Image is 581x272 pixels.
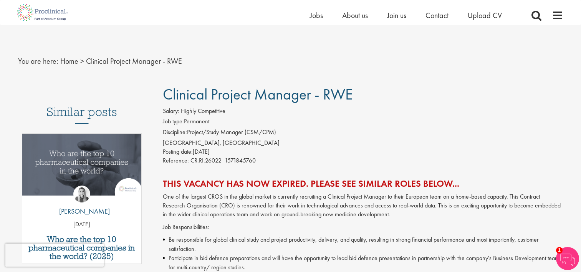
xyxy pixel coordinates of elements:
[342,10,368,20] a: About us
[53,186,110,220] a: Hannah Burke [PERSON_NAME]
[425,10,449,20] a: Contact
[163,148,563,156] div: [DATE]
[60,56,78,66] a: breadcrumb link
[26,235,138,260] a: Who are the top 10 pharmaceutical companies in the world? (2025)
[190,156,256,164] span: CR.RI.26022_1571845760
[22,134,142,202] a: Link to a post
[163,179,563,189] h2: This vacancy has now expired. Please see similar roles below...
[310,10,323,20] a: Jobs
[163,117,563,128] li: Permanent
[163,192,563,219] p: One of the largest CROS in the global market is currently recruiting a Clinical Project Manager t...
[22,220,142,229] p: [DATE]
[80,56,84,66] span: >
[163,148,193,156] span: Posting date:
[46,105,117,124] h3: Similar posts
[22,134,142,196] img: Top 10 pharmaceutical companies in the world 2025
[163,85,353,104] span: Clinical Project Manager - RWE
[468,10,502,20] a: Upload CV
[5,244,104,267] iframe: reCAPTCHA
[163,254,563,272] li: Participate in bid defence preparations and will have the opportunity to lead bid defence present...
[163,223,563,232] p: Job Responsibilities:
[73,186,90,202] img: Hannah Burke
[86,56,182,66] span: Clinical Project Manager - RWE
[387,10,406,20] a: Join us
[163,235,563,254] li: Be responsible for global clinical study and project productivity, delivery, and quality, resulti...
[18,56,58,66] span: You are here:
[53,206,110,216] p: [PERSON_NAME]
[556,247,579,270] img: Chatbot
[163,107,179,116] label: Salary:
[163,117,184,126] label: Job type:
[163,139,563,148] div: [GEOGRAPHIC_DATA], [GEOGRAPHIC_DATA]
[163,128,563,139] li: Project/Study Manager (CSM/CPM)
[181,107,225,115] span: Highly Competitive
[163,156,189,165] label: Reference:
[163,128,187,137] label: Discipline:
[556,247,563,254] span: 1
